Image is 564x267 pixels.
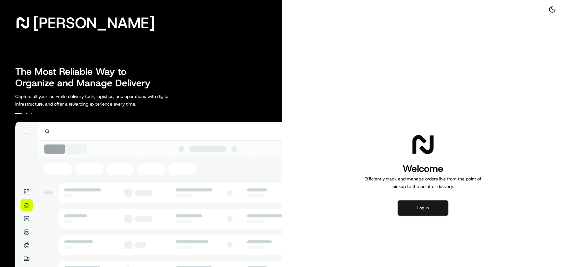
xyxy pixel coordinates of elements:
[15,66,158,89] h2: The Most Reliable Way to Organize and Manage Delivery
[33,16,155,29] span: [PERSON_NAME]
[15,93,198,108] p: Capture all your last-mile delivery tech, logistics, and operations with digital infrastructure, ...
[362,162,484,175] h1: Welcome
[362,175,484,190] p: Efficiently track and manage orders live from the point of pickup to the point of delivery.
[398,200,448,216] button: Log in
